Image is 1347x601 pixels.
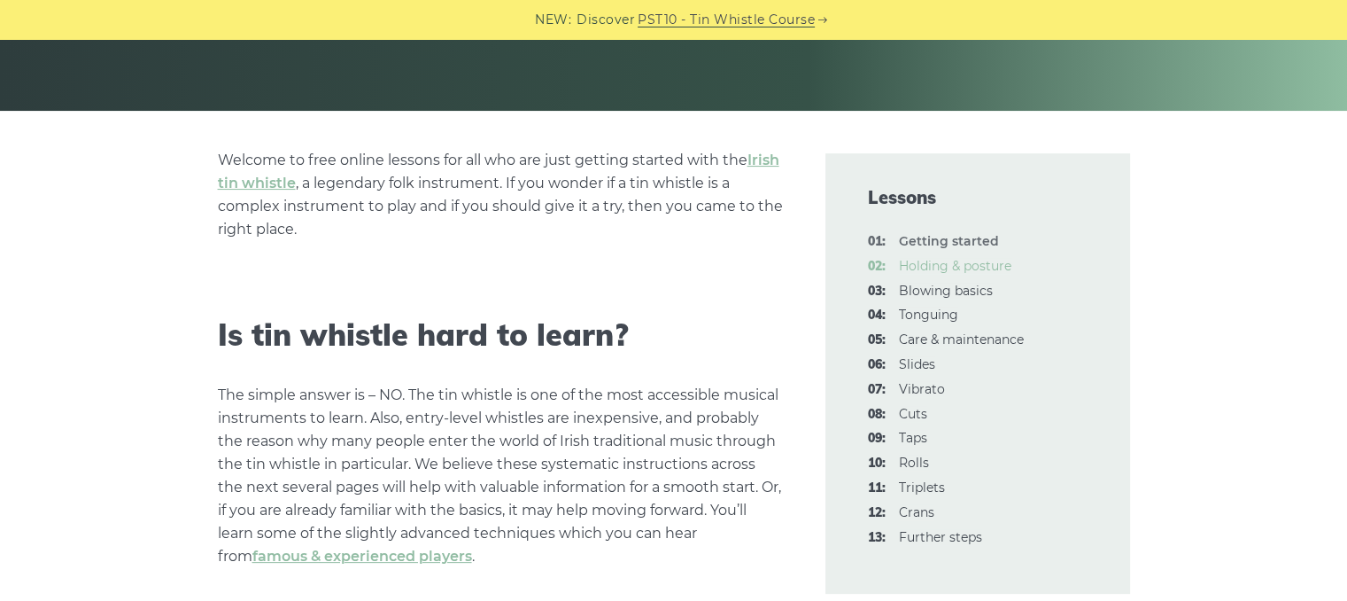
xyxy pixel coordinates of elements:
[868,330,886,351] span: 05:
[899,430,927,446] a: 09:Taps
[868,256,886,277] span: 02:
[868,185,1088,210] span: Lessons
[899,283,993,299] a: 03:Blowing basics
[899,406,927,422] a: 08:Cuts
[868,428,886,449] span: 09:
[899,356,935,372] a: 06:Slides
[899,455,929,471] a: 10:Rolls
[868,281,886,302] span: 03:
[535,10,571,30] span: NEW:
[868,379,886,401] span: 07:
[899,258,1011,274] a: 02:Holding & posture
[868,355,886,376] span: 06:
[868,231,886,253] span: 01:
[899,332,1024,347] a: 05:Care & maintenance
[252,548,472,565] a: famous & experienced players
[899,233,999,249] strong: Getting started
[899,307,958,323] a: 04:Tonguing
[868,527,886,549] span: 13:
[218,384,783,568] p: The simple answer is – NO. The tin whistle is one of the most accessible musical instruments to l...
[868,305,886,326] span: 04:
[577,10,635,30] span: Discover
[638,10,815,30] a: PST10 - Tin Whistle Course
[218,317,783,354] h2: Is tin whistle hard to learn?
[899,480,945,496] a: 11:Triplets
[868,478,886,499] span: 11:
[868,503,886,524] span: 12:
[899,504,934,520] a: 12:Crans
[899,529,982,545] a: 13:Further steps
[868,404,886,425] span: 08:
[218,149,783,241] p: Welcome to free online lessons for all who are just getting started with the , a legendary folk i...
[868,453,886,474] span: 10:
[899,381,945,397] a: 07:Vibrato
